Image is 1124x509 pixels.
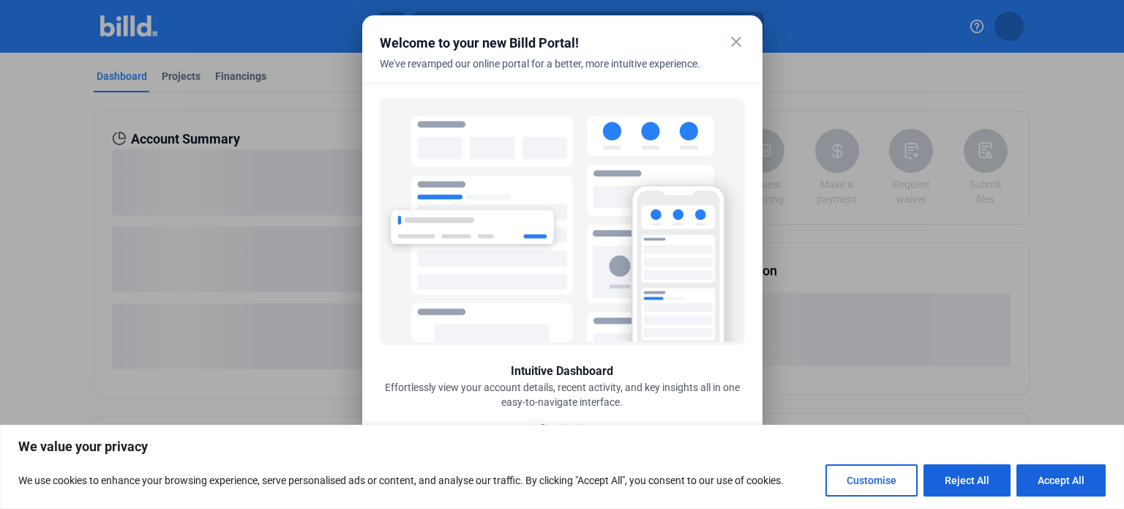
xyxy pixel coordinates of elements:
[380,33,708,53] div: Welcome to your new Billd Portal!
[18,472,784,489] p: We use cookies to enhance your browsing experience, serve personalised ads or content, and analys...
[380,56,708,89] div: We've revamped our online portal for a better, more intuitive experience.
[1016,464,1106,497] button: Accept All
[727,33,745,51] mat-icon: close
[825,464,918,497] button: Customise
[923,464,1011,497] button: Reject All
[511,363,613,380] div: Intuitive Dashboard
[380,380,745,409] div: Effortlessly view your account details, recent activity, and key insights all in one easy-to-navi...
[18,438,1106,456] p: We value your privacy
